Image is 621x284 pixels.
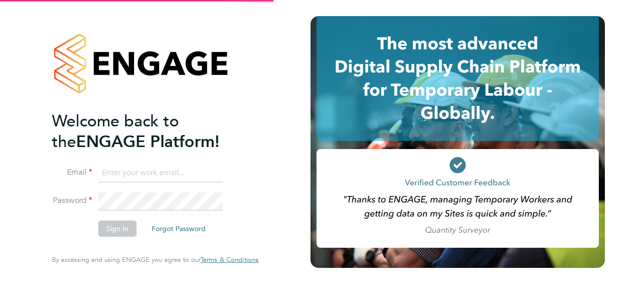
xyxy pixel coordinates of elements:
input: Enter your work email... [98,164,223,182]
span: Welcome back to the [52,111,179,152]
button: Forgot Password [144,221,214,237]
label: Password [52,195,92,206]
span: By accessing and using ENGAGE you agree to our [52,255,259,264]
h2: ENGAGE Platform! [52,111,249,152]
a: Terms & Conditions [201,256,259,264]
label: Email [52,167,92,178]
button: Sign In [98,221,137,237]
